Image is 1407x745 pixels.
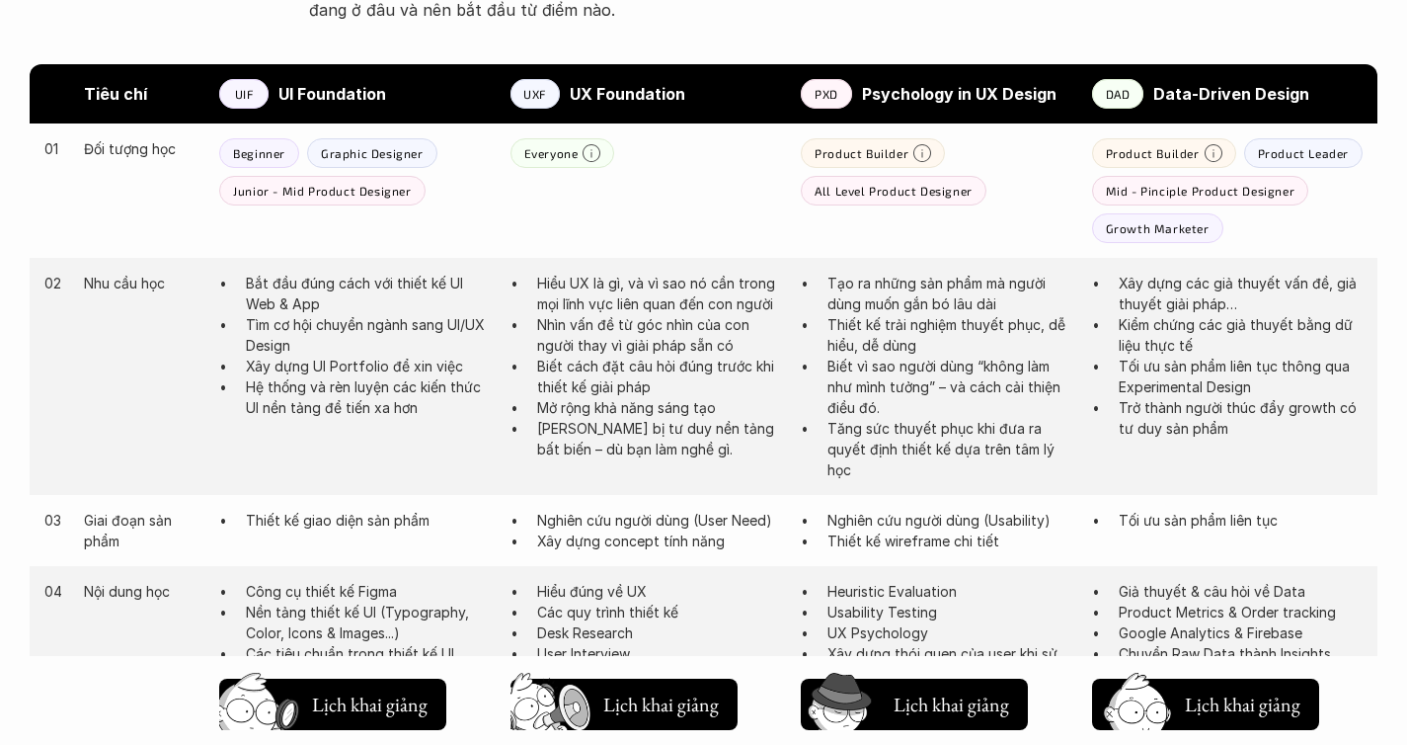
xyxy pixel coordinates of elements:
[537,602,781,622] p: Các quy trình thiết kế
[537,643,781,664] p: User Interview
[84,84,147,104] strong: Tiêu chí
[827,643,1071,685] p: Xây dựng thói quen của user khi sử dụng sản phẩm
[84,138,200,159] p: Đối tượng học
[1153,84,1309,104] strong: Data-Driven Design
[1119,622,1363,643] p: Google Analytics & Firebase
[84,273,200,293] p: Nhu cầu học
[537,510,781,531] p: Nghiên cứu người dùng (User Need)
[1119,397,1363,439] p: Trở thành người thúc đẩy growth có tư duy sản phẩm
[84,510,200,551] p: Giai đoạn sản phẩm
[537,531,781,551] p: Xây dựng concept tính năng
[44,581,64,602] p: 04
[524,146,579,160] p: Everyone
[801,671,1028,730] a: Lịch khai giảng
[321,146,424,160] p: Graphic Designer
[815,184,973,198] p: All Level Product Designer
[1119,643,1363,664] p: Chuyển Raw Data thành Insights
[523,87,546,101] p: UXF
[827,356,1071,418] p: Biết vì sao người dùng “không làm như mình tưởng” – và cách cải thiện điều đó.
[827,314,1071,356] p: Thiết kế trải nghiệm thuyết phục, dễ hiểu, dễ dùng
[510,679,738,730] button: Lịch khai giảng
[246,314,490,356] p: Tìm cơ hội chuyển ngành sang UI/UX Design
[246,376,490,418] p: Hệ thống và rèn luyện các kiến thức UI nền tảng để tiến xa hơn
[1119,510,1363,531] p: Tối ưu sản phẩm liên tục
[603,691,719,718] h5: Lịch khai giảng
[1106,184,1295,198] p: Mid - Pinciple Product Designer
[570,84,685,104] strong: UX Foundation
[1258,146,1349,160] p: Product Leader
[537,314,781,356] p: Nhìn vấn đề từ góc nhìn của con người thay vì giải pháp sẵn có
[1106,221,1210,235] p: Growth Marketer
[235,87,254,101] p: UIF
[537,581,781,602] p: Hiểu đúng về UX
[1185,691,1300,718] h5: Lịch khai giảng
[246,273,490,314] p: Bắt đầu đúng cách với thiết kế UI Web & App
[1106,146,1200,160] p: Product Builder
[1092,671,1319,730] a: Lịch khai giảng
[1119,314,1363,356] p: Kiểm chứng các giả thuyết bằng dữ liệu thực tế
[44,138,64,159] p: 01
[827,418,1071,480] p: Tăng sức thuyết phục khi đưa ra quyết định thiết kế dựa trên tâm lý học
[862,84,1056,104] strong: Psychology in UX Design
[827,581,1071,602] p: Heuristic Evaluation
[1092,679,1319,730] button: Lịch khai giảng
[1119,356,1363,397] p: Tối ưu sản phẩm liên tục thông qua Experimental Design
[537,356,781,397] p: Biết cách đặt câu hỏi đúng trước khi thiết kế giải pháp
[894,691,1009,718] h5: Lịch khai giảng
[827,510,1071,531] p: Nghiên cứu người dùng (Usability)
[827,531,1071,551] p: Thiết kế wireframe chi tiết
[278,84,386,104] strong: UI Foundation
[1119,602,1363,622] p: Product Metrics & Order tracking
[233,146,285,160] p: Beginner
[827,602,1071,622] p: Usability Testing
[1119,273,1363,314] p: Xây dựng các giả thuyết vấn đề, giả thuyết giải pháp…
[1106,87,1131,101] p: DAD
[537,273,781,314] p: Hiểu UX là gì, và vì sao nó cần trong mọi lĩnh vực liên quan đến con người
[510,671,738,730] a: Lịch khai giảng
[827,622,1071,643] p: UX Psychology
[537,418,781,459] p: [PERSON_NAME] bị tư duy nền tảng bất biến – dù bạn làm nghề gì.
[827,273,1071,314] p: Tạo ra những sản phẩm mà người dùng muốn gắn bó lâu dài
[815,146,908,160] p: Product Builder
[312,691,428,718] h5: Lịch khai giảng
[233,184,411,198] p: Junior - Mid Product Designer
[84,581,200,602] p: Nội dung học
[815,87,838,101] p: PXD
[246,510,490,531] p: Thiết kế giao diện sản phẩm
[801,679,1028,730] button: Lịch khai giảng
[44,510,64,531] p: 03
[537,397,781,418] p: Mở rộng khả năng sáng tạo
[1119,581,1363,602] p: Giả thuyết & câu hỏi về Data
[246,356,490,376] p: Xây dựng UI Portfolio để xin việc
[44,273,64,293] p: 02
[219,679,446,730] button: Lịch khai giảng
[246,602,490,643] p: Nền tảng thiết kế UI (Typography, Color, Icons & Images...)
[219,671,446,730] a: Lịch khai giảng
[246,643,490,664] p: Các tiêu chuẩn trong thiết kế UI
[246,581,490,602] p: Công cụ thiết kế Figma
[537,622,781,643] p: Desk Research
